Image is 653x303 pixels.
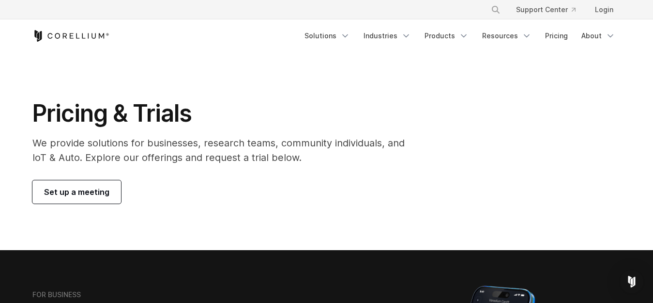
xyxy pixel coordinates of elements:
[479,1,621,18] div: Navigation Menu
[32,99,418,128] h1: Pricing & Trials
[487,1,504,18] button: Search
[587,1,621,18] a: Login
[620,270,643,293] div: Open Intercom Messenger
[32,290,81,299] h6: FOR BUSINESS
[32,30,109,42] a: Corellium Home
[476,27,537,45] a: Resources
[358,27,417,45] a: Industries
[299,27,621,45] div: Navigation Menu
[44,186,109,198] span: Set up a meeting
[32,180,121,204] a: Set up a meeting
[576,27,621,45] a: About
[539,27,574,45] a: Pricing
[419,27,474,45] a: Products
[508,1,583,18] a: Support Center
[32,136,418,165] p: We provide solutions for businesses, research teams, community individuals, and IoT & Auto. Explo...
[299,27,356,45] a: Solutions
